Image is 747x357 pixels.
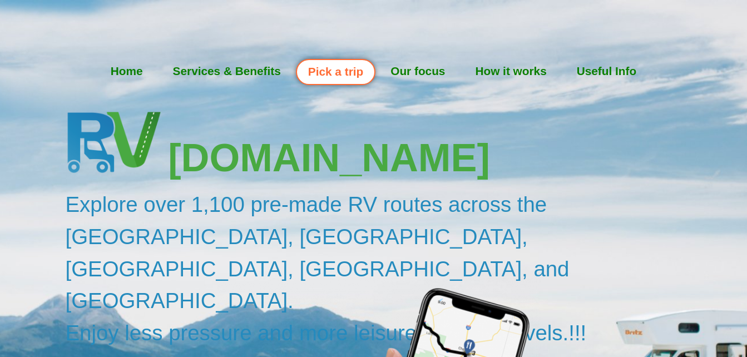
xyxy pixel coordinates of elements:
a: Home [96,57,158,85]
a: Pick a trip [296,59,375,85]
a: Our focus [375,57,460,85]
a: Services & Benefits [158,57,296,85]
nav: Menu [51,57,696,85]
a: Useful Info [562,57,651,85]
h2: Explore over 1,100 pre-made RV routes across the [GEOGRAPHIC_DATA], [GEOGRAPHIC_DATA], [GEOGRAPHI... [66,189,702,349]
a: How it works [460,57,561,85]
h3: [DOMAIN_NAME] [168,138,701,177]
